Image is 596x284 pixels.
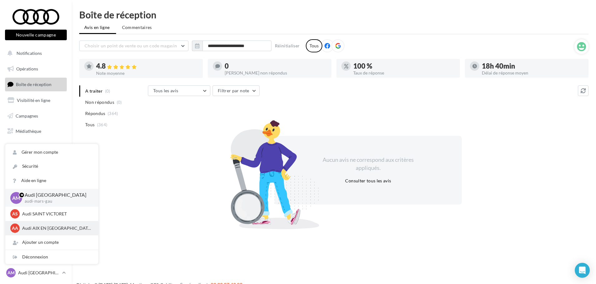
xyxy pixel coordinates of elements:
span: PLV et print personnalisable [16,143,64,156]
p: Audi SAINT VICTORET [22,211,91,217]
span: Tous les avis [153,88,178,93]
div: Boîte de réception [79,10,589,19]
a: Aide en ligne [5,174,98,188]
span: Médiathèque [16,128,41,134]
div: 100 % [353,63,455,70]
span: Campagnes [16,113,38,118]
div: Aucun avis ne correspond aux critères appliqués. [315,156,422,172]
span: Choisir un point de vente ou un code magasin [85,43,177,48]
button: Choisir un point de vente ou un code magasin [79,41,188,51]
a: Boîte de réception [4,78,68,91]
span: Boîte de réception [16,82,51,87]
div: 4.8 [96,63,198,70]
p: Audi [GEOGRAPHIC_DATA] [18,270,60,276]
button: Réinitialiser [272,42,302,50]
span: (364) [97,122,108,127]
a: AM Audi [GEOGRAPHIC_DATA] [5,267,67,279]
span: AS [12,211,18,217]
span: Non répondus [85,99,114,105]
p: Audi AIX EN [GEOGRAPHIC_DATA] [22,225,91,231]
p: Audi [GEOGRAPHIC_DATA] [25,191,88,199]
span: Tous [85,122,95,128]
a: Opérations [4,62,68,75]
a: Sécurité [5,159,98,173]
span: AM [7,270,15,276]
div: Déconnexion [5,250,98,264]
a: Campagnes [4,109,68,123]
button: Notifications [4,47,66,60]
p: audi-mars-gau [25,199,88,204]
span: Visibilité en ligne [17,98,50,103]
span: Commentaires [122,24,152,31]
button: Consulter tous les avis [343,177,393,185]
button: Tous les avis [148,85,210,96]
a: Gérer mon compte [5,145,98,159]
div: 18h 40min [482,63,584,70]
a: Visibilité en ligne [4,94,68,107]
button: Filtrer par note [213,85,260,96]
span: AA [12,225,18,231]
button: Nouvelle campagne [5,30,67,40]
span: Répondus [85,110,105,117]
div: Délai de réponse moyen [482,71,584,75]
div: [PERSON_NAME] non répondus [225,71,326,75]
div: Tous [306,39,322,52]
div: Taux de réponse [353,71,455,75]
div: 0 [225,63,326,70]
span: Notifications [17,51,42,56]
span: AM [12,194,20,201]
div: Open Intercom Messenger [575,263,590,278]
div: Note moyenne [96,71,198,75]
a: PLV et print personnalisable [4,140,68,159]
div: Ajouter un compte [5,235,98,249]
a: Médiathèque [4,125,68,138]
span: (0) [117,100,122,105]
span: Opérations [16,66,38,71]
span: (364) [108,111,118,116]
